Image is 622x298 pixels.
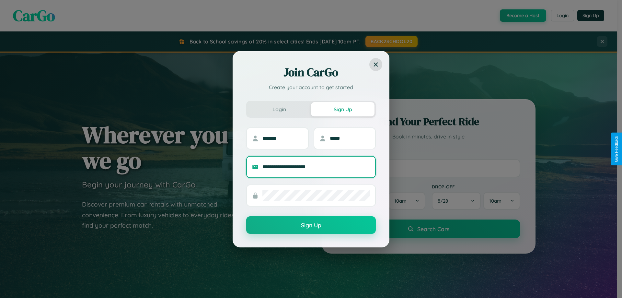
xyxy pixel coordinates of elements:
button: Sign Up [311,102,374,116]
div: Give Feedback [614,136,619,162]
button: Login [248,102,311,116]
h2: Join CarGo [246,65,376,80]
p: Create your account to get started [246,83,376,91]
button: Sign Up [246,216,376,234]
